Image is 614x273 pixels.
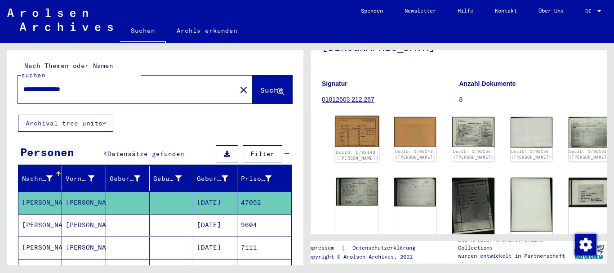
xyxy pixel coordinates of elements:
mat-cell: [PERSON_NAME] [62,214,106,236]
a: DocID: 1792150 ([PERSON_NAME]) [511,149,552,160]
b: Signatur [322,80,347,87]
mat-cell: [PERSON_NAME] [18,192,62,214]
button: Clear [235,81,253,98]
mat-header-cell: Vorname [62,166,106,191]
p: wurden entwickelt in Partnerschaft mit [458,252,570,268]
div: Geburtsdatum [197,171,239,186]
p: Die Arolsen Archives Online-Collections [458,236,570,252]
img: Arolsen_neg.svg [7,9,113,31]
img: 002.jpg [394,178,436,206]
mat-header-cell: Prisoner # [237,166,291,191]
a: Impressum [306,243,341,253]
span: Filter [250,150,275,158]
img: 001.jpg [336,178,378,206]
img: 002.jpg [511,178,552,233]
div: Personen [20,144,74,160]
button: Suche [253,76,292,103]
span: Datensätze gefunden [107,150,184,158]
img: yv_logo.png [572,241,606,263]
mat-cell: 47052 [237,192,291,214]
b: Anzahl Dokumente [459,80,516,87]
img: 002.jpg [394,117,436,147]
mat-cell: [DATE] [193,192,237,214]
p: Copyright © Arolsen Archives, 2021 [306,253,426,261]
div: Prisoner # [241,174,271,183]
div: Nachname [22,171,64,186]
mat-cell: [DATE] [193,214,237,236]
a: Archiv erkunden [166,20,248,41]
span: 4 [103,150,107,158]
img: 001.jpg [569,117,610,148]
div: Geburt‏ [153,174,182,183]
div: Geburtsdatum [197,174,227,183]
mat-header-cell: Nachname [18,166,62,191]
div: Geburtsname [110,174,140,183]
span: Suche [260,85,283,94]
mat-cell: [PERSON_NAME] [62,237,106,259]
img: 001.jpg [452,117,494,147]
div: Prisoner # [241,171,283,186]
a: 01012603 212.267 [322,96,374,103]
img: 001.jpg [335,116,379,147]
div: Vorname [66,174,94,183]
button: Filter [243,145,282,162]
img: 002.jpg [511,117,552,148]
mat-label: Nach Themen oder Namen suchen [21,62,113,79]
a: Datenschutzerklärung [345,243,426,253]
a: DocID: 1792149 ([PERSON_NAME]) [395,149,436,160]
a: DocID: 1792150 ([PERSON_NAME]) [453,149,494,160]
mat-cell: [PERSON_NAME] [18,237,62,259]
div: | [306,243,426,253]
a: Suchen [120,20,166,43]
mat-header-cell: Geburtsdatum [193,166,237,191]
mat-cell: 9604 [237,214,291,236]
div: Geburtsname [110,171,151,186]
mat-header-cell: Geburtsname [106,166,150,191]
div: Zustimmung ändern [574,233,596,255]
img: Zustimmung ändern [575,234,596,255]
mat-cell: [DATE] [193,237,237,259]
button: Archival tree units [18,115,113,132]
img: 001.jpg [452,178,494,235]
a: DocID: 1792151 ([PERSON_NAME]) [569,149,610,160]
span: DE [585,8,595,14]
div: Nachname [22,174,53,183]
mat-cell: [PERSON_NAME] [62,192,106,214]
a: DocID: 1792149 ([PERSON_NAME]) [336,149,378,161]
mat-cell: 7111 [237,237,291,259]
div: Geburt‏ [153,171,193,186]
mat-cell: [PERSON_NAME] [18,214,62,236]
img: 001.jpg [569,178,610,207]
mat-icon: close [238,85,249,95]
div: Vorname [66,171,105,186]
p: 8 [459,95,596,104]
mat-header-cell: Geburt‏ [150,166,193,191]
